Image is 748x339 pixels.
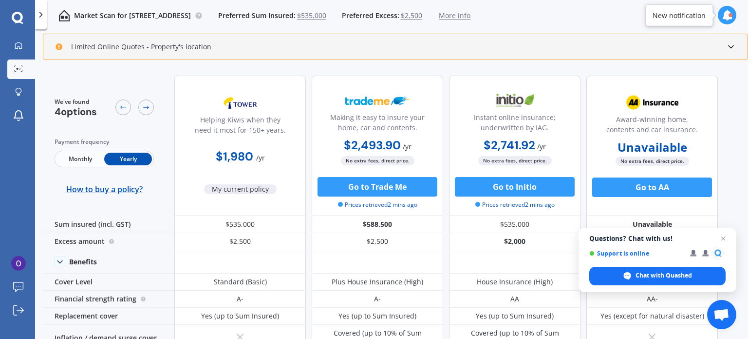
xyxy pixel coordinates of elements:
div: Financial strength rating [43,291,174,308]
span: Preferred Sum Insured: [218,11,296,20]
div: A- [237,294,243,304]
span: Monthly [56,153,104,165]
div: Standard (Basic) [214,277,267,287]
img: AA.webp [620,90,684,115]
div: Yes (up to Sum Insured) [201,311,279,321]
img: ACg8ocKgDgub9j1j0s69t7ct1fXx7UR4O5cDcffErLPPa1tsYIMx4w=s96-c [11,256,26,271]
div: New notification [653,10,706,20]
span: Yearly [104,153,152,165]
span: How to buy a policy? [66,184,143,194]
div: Cover Level [43,274,174,291]
span: No extra fees, direct price. [341,156,414,165]
span: Support is online [589,250,683,257]
img: home-and-contents.b802091223b8502ef2dd.svg [58,10,70,21]
p: Market Scan for [STREET_ADDRESS] [74,11,191,20]
div: Yes (except for natural disaster) [600,311,704,321]
div: $2,500 [312,233,443,250]
div: $2,000 [449,233,580,250]
div: Unavailable [586,216,718,233]
div: Yes (up to Sum Insured) [338,311,416,321]
div: Making it easy to insure your home, car and contents. [320,112,435,137]
span: No extra fees, direct price. [616,157,689,166]
span: $2,500 [401,11,422,20]
span: No extra fees, direct price. [478,156,552,165]
span: Prices retrieved 2 mins ago [475,200,555,209]
div: Award-winning home, contents and car insurance. [595,114,710,139]
img: Tower.webp [208,91,272,115]
span: Preferred Excess: [342,11,399,20]
button: Go to Initio [455,177,575,197]
div: Instant online insurance; underwritten by IAG. [457,112,572,137]
button: Go to AA [592,178,712,197]
b: $1,980 [216,149,253,164]
span: 4 options [55,105,97,118]
div: $535,000 [174,216,306,233]
span: Close chat [717,233,729,244]
span: Questions? Chat with us! [589,235,726,242]
div: $2,500 [174,233,306,250]
span: More info [439,11,470,20]
span: / yr [256,153,265,162]
div: Chat with Quashed [589,267,726,285]
b: $2,493.90 [344,138,401,153]
div: Yes (up to Sum Insured) [476,311,554,321]
div: Benefits [69,258,97,266]
span: Chat with Quashed [636,271,692,280]
div: Replacement cover [43,308,174,325]
div: AA- [647,294,658,304]
div: House Insurance (High) [477,277,553,287]
div: AA [510,294,519,304]
div: Sum insured (incl. GST) [43,216,174,233]
div: Plus House Insurance (High) [332,277,423,287]
div: Helping Kiwis when they need it most for 150+ years. [183,115,298,139]
img: Initio.webp [483,88,547,113]
div: A- [374,294,381,304]
img: Trademe.webp [345,88,410,113]
b: $2,741.92 [484,138,535,153]
b: Unavailable [617,142,687,152]
div: $535,000 [449,216,580,233]
span: We've found [55,98,97,106]
div: Payment frequency [55,137,154,147]
span: / yr [537,142,546,151]
div: Open chat [707,300,736,329]
button: Go to Trade Me [318,177,437,197]
span: Prices retrieved 2 mins ago [338,200,417,209]
div: $588,500 [312,216,443,233]
span: / yr [403,142,411,151]
div: Limited Online Quotes - Property's location [55,42,211,52]
div: Excess amount [43,233,174,250]
span: My current policy [204,184,277,194]
span: $535,000 [297,11,326,20]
